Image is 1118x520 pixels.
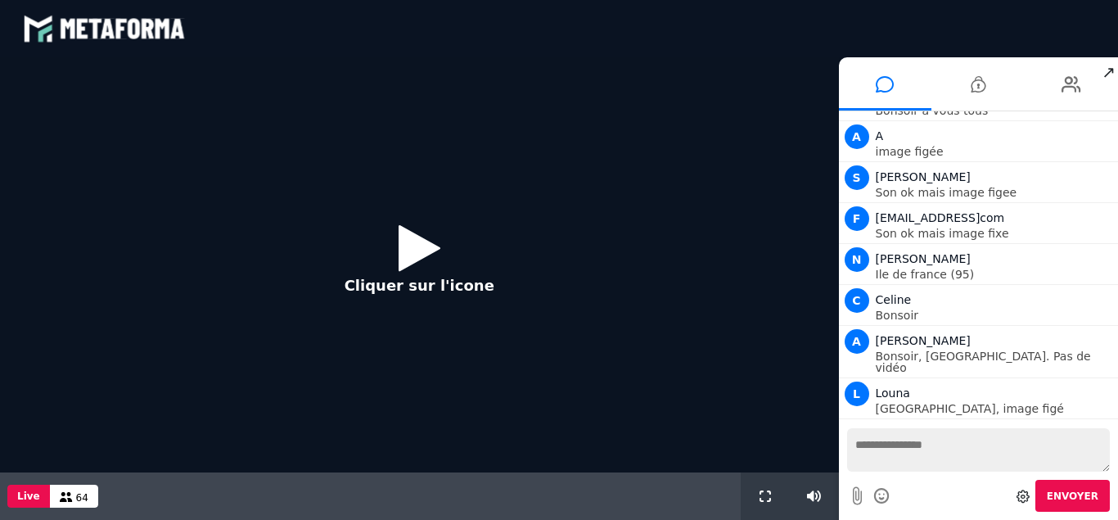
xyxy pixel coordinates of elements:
[876,252,971,265] span: [PERSON_NAME]
[876,403,1115,414] p: [GEOGRAPHIC_DATA], image figé
[876,146,1115,157] p: image figée
[876,387,910,400] span: Louna
[845,247,869,272] span: N
[845,382,869,406] span: L
[845,329,869,354] span: A
[876,129,884,142] span: A
[876,269,1115,280] p: Ile de france (95)
[876,293,912,306] span: Celine
[845,124,869,149] span: A
[876,105,1115,116] p: Bonsoir à vous tous
[1035,480,1110,512] button: Envoyer
[845,288,869,313] span: C
[876,334,971,347] span: [PERSON_NAME]
[876,310,1115,321] p: Bonsoir
[876,350,1115,373] p: Bonsoir, [GEOGRAPHIC_DATA]. Pas de vidéo
[328,212,511,318] button: Cliquer sur l'icone
[76,492,88,504] span: 64
[876,187,1115,198] p: Son ok mais image figee
[845,206,869,231] span: F
[845,165,869,190] span: S
[345,274,494,296] p: Cliquer sur l'icone
[7,485,50,508] button: Live
[1099,57,1118,87] span: ↗
[876,211,1005,224] span: [EMAIL_ADDRESS]com
[876,170,971,183] span: [PERSON_NAME]
[1047,491,1098,502] span: Envoyer
[876,228,1115,239] p: Son ok mais image fixe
